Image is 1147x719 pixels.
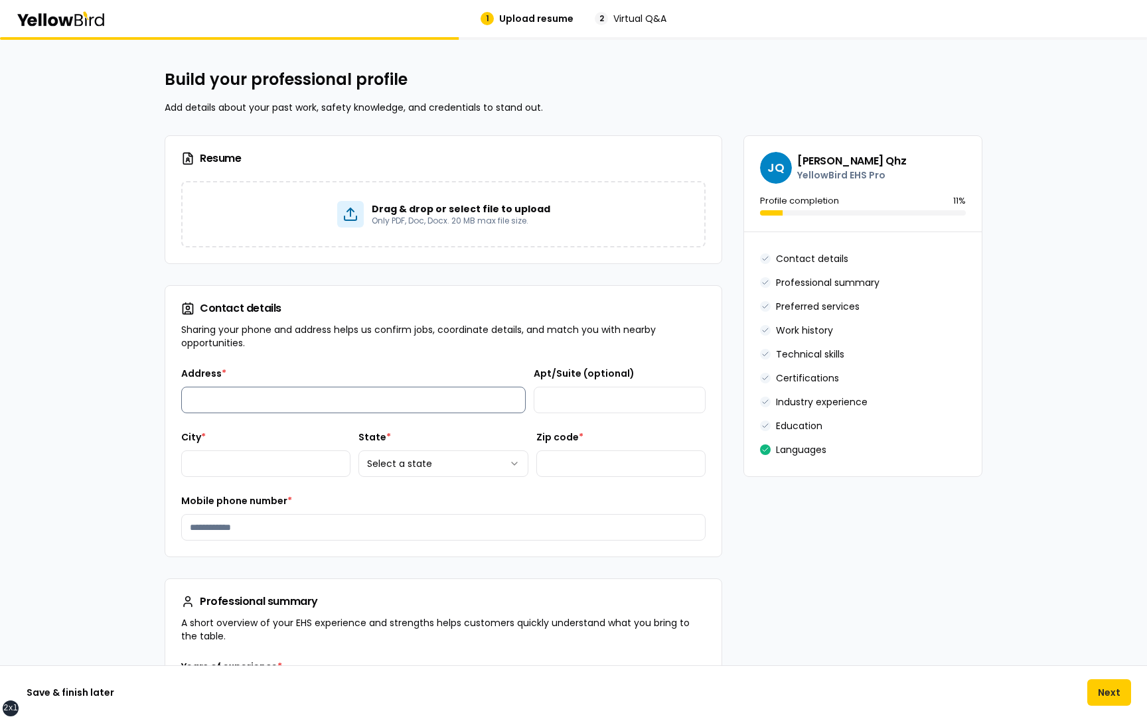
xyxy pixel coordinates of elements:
[358,430,391,444] label: State
[165,69,982,90] h2: Build your professional profile
[534,367,635,380] label: Apt/Suite (optional)
[776,296,860,317] button: Preferred services
[776,272,879,293] button: Professional summary
[797,154,906,168] h3: [PERSON_NAME] Qhz
[499,12,573,25] span: Upload resume
[776,439,826,460] button: Languages
[776,367,839,389] button: Certifications
[797,168,906,182] p: YellowBird EHS Pro
[1087,679,1131,706] button: Next
[181,616,706,643] p: A short overview of your EHS experience and strengths helps customers quickly understand what you...
[613,12,666,25] span: Virtual Q&A
[372,202,550,216] p: Drag & drop or select file to upload
[181,181,706,247] div: Drag & drop or select file to uploadOnly PDF, Doc, Docx. 20 MB max file size.
[181,152,706,165] h3: Resume
[776,415,822,436] button: Education
[200,596,318,607] div: Professional summary
[776,320,833,341] button: Work history
[776,344,844,365] button: Technical skills
[536,430,583,444] label: Zip code
[3,703,18,714] div: 2xl
[776,248,848,269] button: Contact details
[181,494,292,507] label: Mobile phone number
[372,216,550,226] p: Only PDF, Doc, Docx. 20 MB max file size.
[776,391,868,413] button: Industry experience
[760,152,792,184] span: JQ
[181,430,206,444] label: City
[760,194,839,208] p: Profile completion
[181,367,226,380] label: Address
[165,101,982,114] p: Add details about your past work, safety knowledge, and credentials to stand out.
[181,660,282,673] label: Years of experience
[953,194,966,208] p: 11 %
[200,303,281,314] div: Contact details
[181,323,706,350] p: Sharing your phone and address helps us confirm jobs, coordinate details, and match you with near...
[595,12,608,25] div: 2
[481,12,494,25] div: 1
[16,679,125,706] button: Save & finish later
